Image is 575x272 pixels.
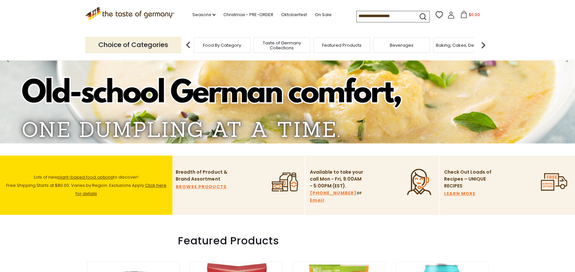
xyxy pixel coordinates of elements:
a: Click here for details [76,182,166,197]
img: previous arrow [182,38,195,52]
a: Beverages [390,43,413,48]
a: BROWSE PRODUCTS [176,183,226,190]
p: Available to take your call Mon - Fri, 9:00AM - 5:00PM (EST). or [310,169,364,204]
a: Taste of Germany Collections [256,40,308,50]
a: plant-based food options [58,174,113,180]
a: Food By Category [203,43,241,48]
a: [PHONE_NUMBER] [310,189,357,197]
a: Oktoberfest [281,11,307,18]
p: Breadth of Product & Brand Assortment [176,169,230,183]
img: next arrow [477,38,490,52]
a: Christmas - PRE-ORDER [223,11,273,18]
button: $0.00 [456,11,484,21]
span: Lots of new to discover! Free Shipping Starts at $80.00. Varies by Region. Exclusions Apply. [6,174,166,197]
span: $0.00 [469,12,480,17]
a: Seasons [192,11,215,18]
a: On Sale [315,11,332,18]
a: LEARN MORE [444,190,475,197]
p: Check Out Loads of Recipes – UNIQUE RECIPES [444,169,492,189]
p: Choice of Categories [85,37,181,53]
a: Baking, Cakes, Desserts [436,43,487,48]
a: Featured Products [322,43,362,48]
a: Email [310,197,324,204]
